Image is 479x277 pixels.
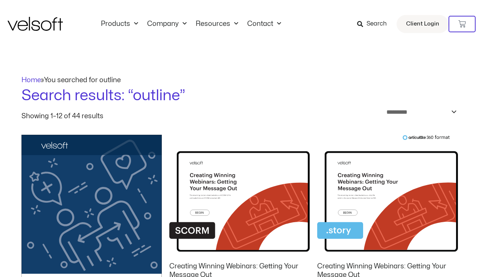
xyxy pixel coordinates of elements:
p: Showing 1–12 of 44 results [21,113,103,120]
a: ContactMenu Toggle [243,20,286,28]
a: Search [357,18,392,30]
a: ResourcesMenu Toggle [191,20,243,28]
img: Creating Winning Webinars: Getting Your Message Out [317,135,458,257]
a: Client Login [397,15,449,33]
img: Creating Winning Webinars: Getting Your Message Out [169,135,310,257]
select: Shop order [382,106,458,118]
a: CompanyMenu Toggle [143,20,191,28]
nav: Menu [96,20,286,28]
h1: Search results: “outline” [21,85,458,106]
span: Search [366,19,387,29]
a: ProductsMenu Toggle [96,20,143,28]
span: Client Login [406,19,439,29]
img: Velsoft Training Materials [8,17,63,31]
span: » [21,77,121,83]
span: You searched for outline [44,77,121,83]
a: Home [21,77,41,83]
